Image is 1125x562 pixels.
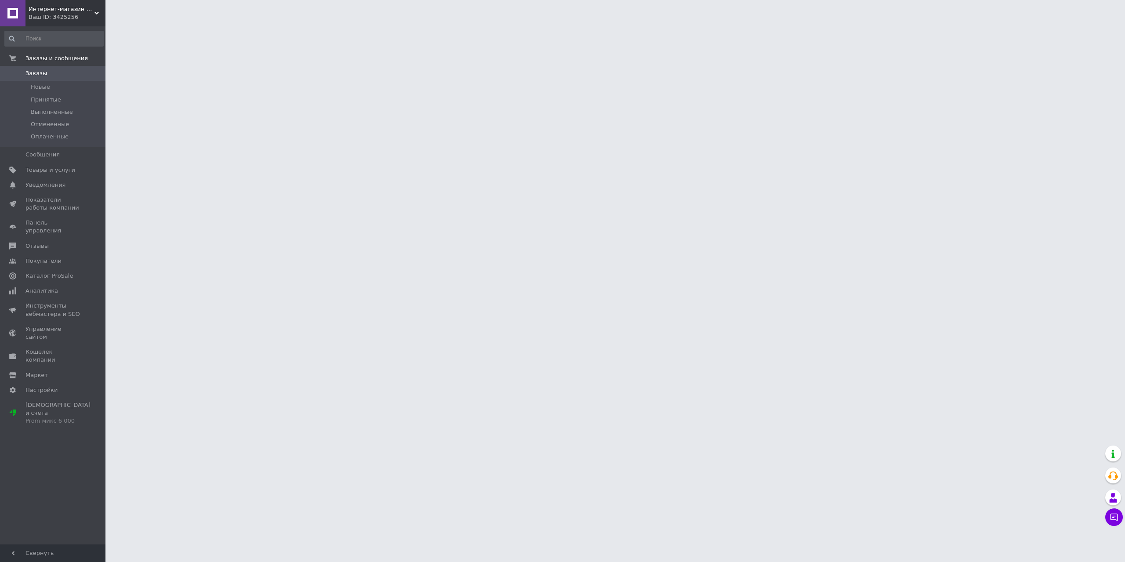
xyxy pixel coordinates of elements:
span: Аналитика [25,287,58,295]
span: [DEMOGRAPHIC_DATA] и счета [25,401,91,425]
span: Покупатели [25,257,62,265]
span: Отзывы [25,242,49,250]
span: Выполненные [31,108,73,116]
span: Заказы [25,69,47,77]
span: Управление сайтом [25,325,81,341]
span: Заказы и сообщения [25,54,88,62]
span: Сообщения [25,151,60,159]
span: Показатели работы компании [25,196,81,212]
span: Кошелек компании [25,348,81,364]
span: Новые [31,83,50,91]
span: Уведомления [25,181,65,189]
span: Настройки [25,386,58,394]
span: Интернет-магазин модульных картин "Art Dekors" [29,5,94,13]
div: Prom микс 6 000 [25,417,91,425]
span: Оплаченные [31,133,69,141]
span: Панель управления [25,219,81,235]
input: Поиск [4,31,104,47]
button: Чат с покупателем [1105,508,1123,526]
span: Инструменты вебмастера и SEO [25,302,81,318]
span: Каталог ProSale [25,272,73,280]
span: Отмененные [31,120,69,128]
div: Ваш ID: 3425256 [29,13,105,21]
span: Принятые [31,96,61,104]
span: Маркет [25,371,48,379]
span: Товары и услуги [25,166,75,174]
